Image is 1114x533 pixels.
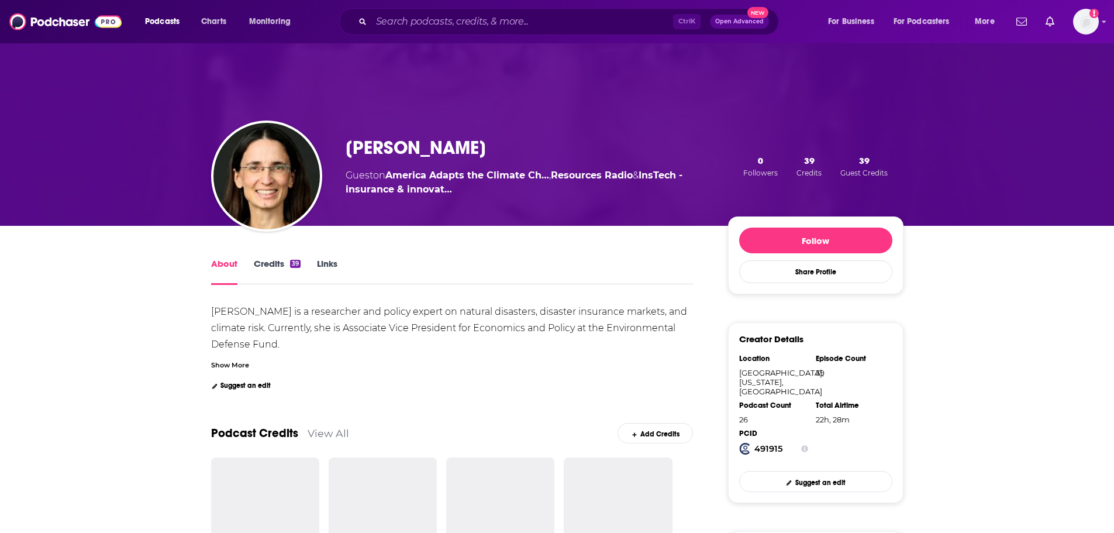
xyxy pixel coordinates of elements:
a: Links [317,258,337,285]
span: More [975,13,995,30]
button: 0Followers [740,154,781,178]
div: [PERSON_NAME] is a researcher and policy expert on natural disasters, disaster insurance markets,... [211,306,689,514]
span: Open Advanced [715,19,764,25]
div: Podcast Count [739,401,808,410]
a: Charts [194,12,233,31]
button: Open AdvancedNew [710,15,769,29]
span: Podcasts [145,13,180,30]
span: , [549,170,551,181]
span: Logged in as lexiemichel [1073,9,1099,35]
button: Share Profile [739,260,892,283]
button: Show Info [801,443,808,455]
a: InsTech - insurance & innovation with Matthew Grant & Robin Merttens [346,170,682,195]
h1: [PERSON_NAME] [346,136,486,159]
button: open menu [886,12,967,31]
button: 39Credits [793,154,825,178]
span: Guest [346,170,373,181]
a: America Adapts the Climate Change Podcast [385,170,549,181]
a: About [211,258,237,285]
a: Show notifications dropdown [1041,12,1059,32]
span: Followers [743,169,778,177]
a: Show notifications dropdown [1012,12,1032,32]
div: PCID [739,429,808,438]
img: Podchaser - Follow, Share and Rate Podcasts [9,11,122,33]
a: Resources Radio [551,170,633,181]
div: 26 [739,415,808,424]
span: 0 [758,155,763,166]
span: Monitoring [249,13,291,30]
span: For Business [828,13,874,30]
div: Search podcasts, credits, & more... [350,8,790,35]
span: 39 [859,155,870,166]
div: Total Airtime [816,401,885,410]
input: Search podcasts, credits, & more... [371,12,673,31]
a: Suggest an edit [211,381,271,390]
span: Credits [796,169,822,177]
svg: Add a profile image [1089,9,1099,18]
button: Show profile menu [1073,9,1099,35]
a: Suggest an edit [739,471,892,491]
div: 39 [290,260,301,268]
button: open menu [820,12,889,31]
a: Podcast Credits [211,426,298,441]
img: Podchaser Creator ID logo [739,443,751,455]
strong: 491915 [754,443,783,454]
div: 39 [816,368,885,377]
img: User Profile [1073,9,1099,35]
img: Carolyn Kousky [213,123,320,229]
h3: Creator Details [739,333,803,345]
span: Charts [201,13,226,30]
a: View All [308,427,349,439]
span: 22 hours, 28 minutes, 51 seconds [816,415,850,424]
button: open menu [967,12,1009,31]
span: For Podcasters [894,13,950,30]
div: [GEOGRAPHIC_DATA], [US_STATE], [GEOGRAPHIC_DATA] [739,368,808,396]
button: open menu [241,12,306,31]
a: Add Credits [618,423,693,443]
button: Follow [739,228,892,253]
span: & [633,170,639,181]
a: Credits39 [254,258,301,285]
span: New [747,7,768,18]
button: 39Guest Credits [837,154,891,178]
span: 39 [804,155,815,166]
span: on [373,170,549,181]
span: Ctrl K [673,14,701,29]
button: open menu [137,12,195,31]
span: Guest Credits [840,169,888,177]
div: Location [739,354,808,363]
div: Episode Count [816,354,885,363]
